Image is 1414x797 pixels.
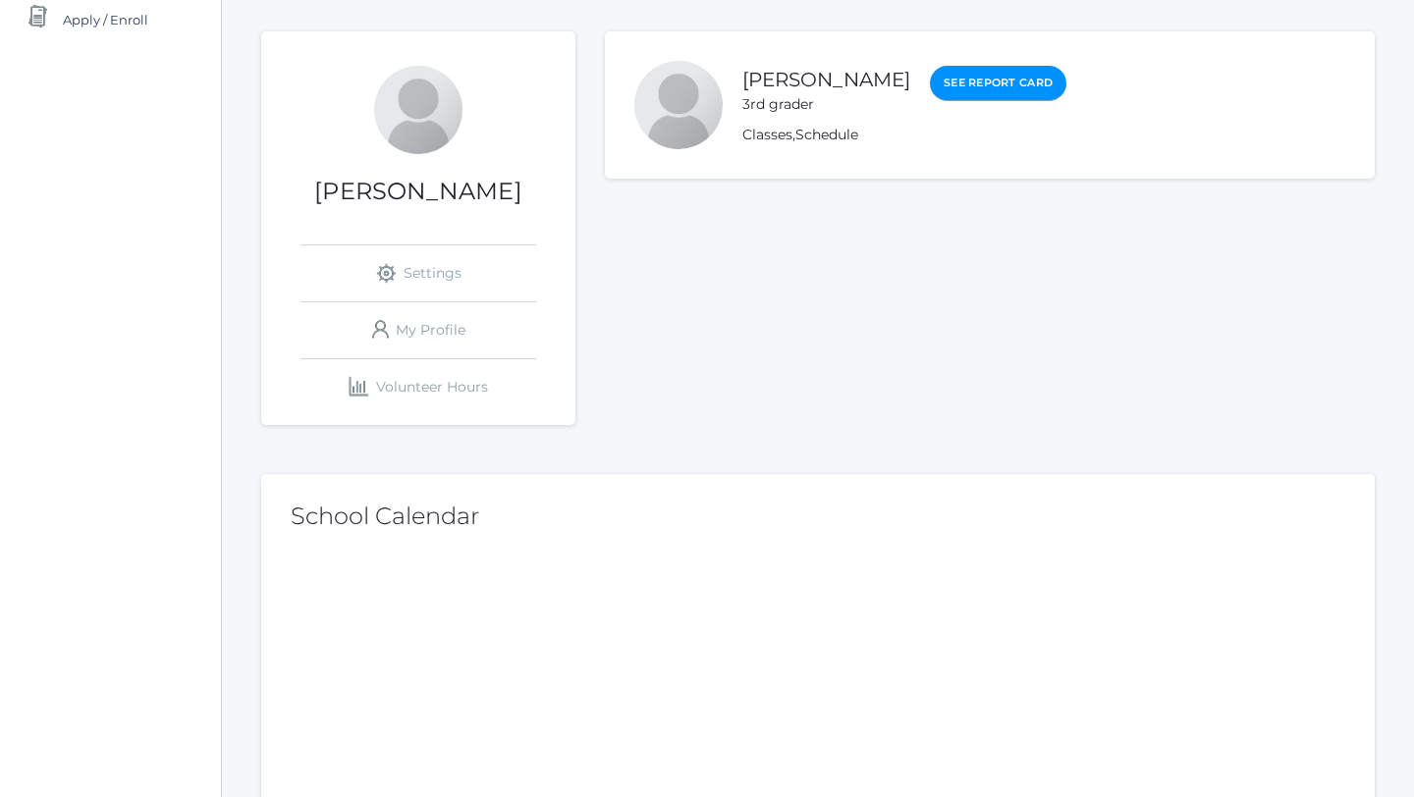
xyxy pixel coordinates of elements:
a: Volunteer Hours [300,359,536,415]
h2: School Calendar [291,504,1345,529]
div: Derrick Marzano [374,66,462,154]
a: [PERSON_NAME] [742,68,910,91]
a: My Profile [300,302,536,358]
h1: [PERSON_NAME] [261,179,575,204]
div: Francisco Lopez [634,61,723,149]
a: Classes [742,126,792,143]
a: Schedule [795,126,858,143]
div: 3rd grader [742,94,910,115]
div: , [742,125,1066,145]
a: See Report Card [930,66,1066,101]
a: Settings [300,245,536,301]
